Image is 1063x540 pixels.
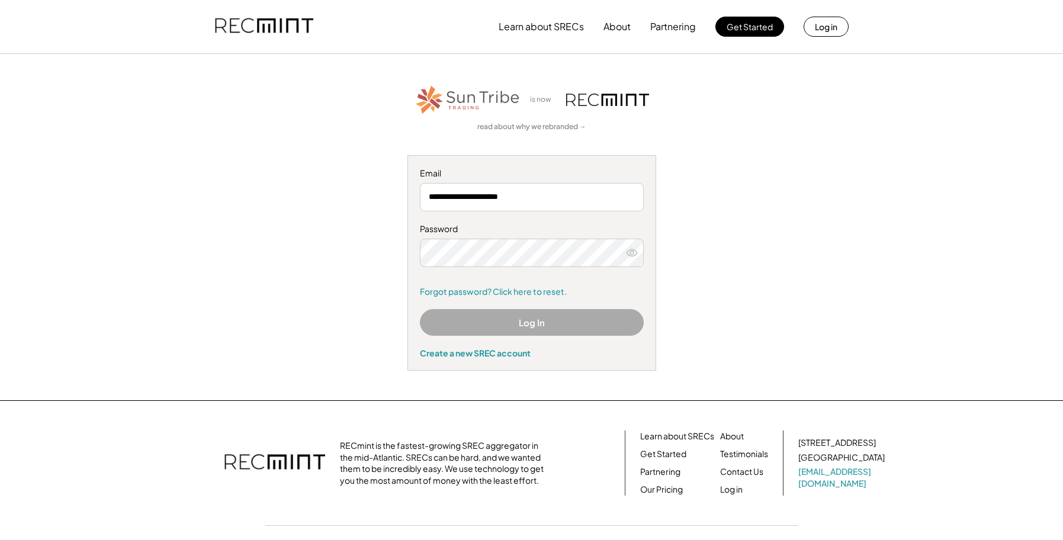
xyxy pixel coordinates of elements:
a: Learn about SRECs [640,430,714,442]
img: recmint-logotype%403x.png [566,94,649,106]
div: Email [420,168,644,179]
a: Get Started [640,448,686,460]
a: Forgot password? Click here to reset. [420,286,644,298]
a: read about why we rebranded → [477,122,586,132]
div: RECmint is the fastest-growing SREC aggregator in the mid-Atlantic. SRECs can be hard, and we wan... [340,440,550,486]
a: Partnering [640,466,680,478]
a: Our Pricing [640,484,683,496]
img: STT_Horizontal_Logo%2B-%2BColor.png [415,83,521,116]
button: About [603,15,631,38]
button: Log In [420,309,644,336]
button: Log in [804,17,849,37]
div: [STREET_ADDRESS] [798,437,876,449]
div: Password [420,223,644,235]
a: [EMAIL_ADDRESS][DOMAIN_NAME] [798,466,887,489]
div: Create a new SREC account [420,348,644,358]
div: is now [527,95,560,105]
img: recmint-logotype%403x.png [224,442,325,484]
button: Partnering [650,15,696,38]
button: Get Started [715,17,784,37]
img: recmint-logotype%403x.png [215,7,313,47]
a: Testimonials [720,448,768,460]
a: About [720,430,744,442]
div: [GEOGRAPHIC_DATA] [798,452,885,464]
button: Learn about SRECs [499,15,584,38]
a: Log in [720,484,743,496]
a: Contact Us [720,466,763,478]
